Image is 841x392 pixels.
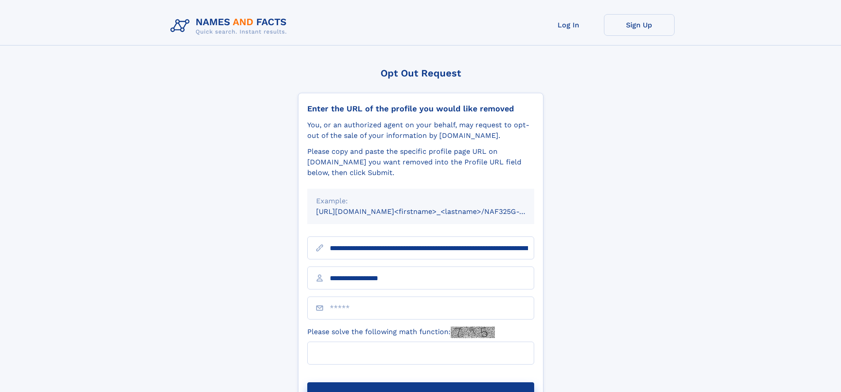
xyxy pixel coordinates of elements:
[307,327,495,338] label: Please solve the following math function:
[167,14,294,38] img: Logo Names and Facts
[316,207,551,216] small: [URL][DOMAIN_NAME]<firstname>_<lastname>/NAF325G-xxxxxxxx
[307,104,534,114] div: Enter the URL of the profile you would like removed
[307,120,534,141] div: You, or an authorized agent on your behalf, may request to opt-out of the sale of your informatio...
[307,146,534,178] div: Please copy and paste the specific profile page URL on [DOMAIN_NAME] you want removed into the Pr...
[533,14,604,36] a: Log In
[604,14,675,36] a: Sign Up
[298,68,543,79] div: Opt Out Request
[316,196,525,206] div: Example:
